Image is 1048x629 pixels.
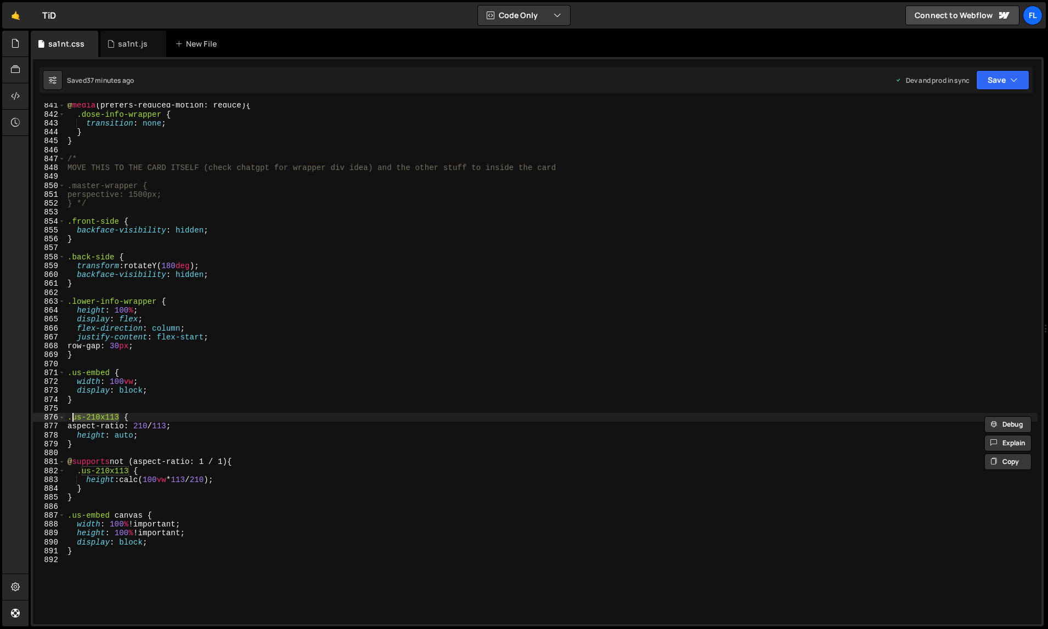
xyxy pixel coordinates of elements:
div: 892 [33,556,65,564]
div: 870 [33,360,65,369]
div: 859 [33,262,65,270]
div: 871 [33,369,65,377]
button: Debug [984,416,1032,433]
div: 885 [33,493,65,502]
div: 860 [33,270,65,279]
div: 887 [33,511,65,520]
div: 874 [33,395,65,404]
div: Dev and prod in sync [895,76,970,85]
div: 850 [33,182,65,190]
div: 858 [33,253,65,262]
button: Code Only [478,5,570,25]
div: 891 [33,547,65,556]
div: 851 [33,190,65,199]
div: 849 [33,172,65,181]
a: 🤙 [2,2,29,29]
div: 882 [33,467,65,475]
a: Fl [1023,5,1043,25]
div: 889 [33,529,65,537]
div: 847 [33,155,65,163]
div: 853 [33,208,65,217]
div: 841 [33,101,65,110]
div: 842 [33,110,65,119]
div: sa1nt.js [118,38,148,49]
div: 856 [33,235,65,243]
div: TiD [42,9,56,22]
div: 883 [33,475,65,484]
div: 864 [33,306,65,315]
div: 877 [33,422,65,430]
div: 846 [33,146,65,155]
div: 845 [33,137,65,145]
div: 888 [33,520,65,529]
div: 878 [33,431,65,440]
div: 863 [33,297,65,306]
div: 852 [33,199,65,208]
div: 872 [33,377,65,386]
div: 873 [33,386,65,395]
div: 879 [33,440,65,449]
div: 881 [33,457,65,466]
a: Connect to Webflow [905,5,1019,25]
div: 890 [33,538,65,547]
div: 861 [33,279,65,288]
div: 876 [33,413,65,422]
div: 880 [33,449,65,457]
div: 868 [33,342,65,350]
div: 855 [33,226,65,235]
button: Save [976,70,1029,90]
div: 848 [33,163,65,172]
div: 886 [33,502,65,511]
div: 843 [33,119,65,128]
div: 862 [33,288,65,297]
div: 865 [33,315,65,324]
button: Explain [984,435,1032,451]
div: 866 [33,324,65,333]
div: 884 [33,484,65,493]
div: 875 [33,404,65,413]
button: Copy [984,454,1032,470]
div: Saved [67,76,134,85]
div: 867 [33,333,65,342]
div: 854 [33,217,65,226]
div: sa1nt.css [48,38,84,49]
div: 869 [33,350,65,359]
div: New File [175,38,221,49]
div: 37 minutes ago [87,76,134,85]
div: 857 [33,243,65,252]
div: 844 [33,128,65,137]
